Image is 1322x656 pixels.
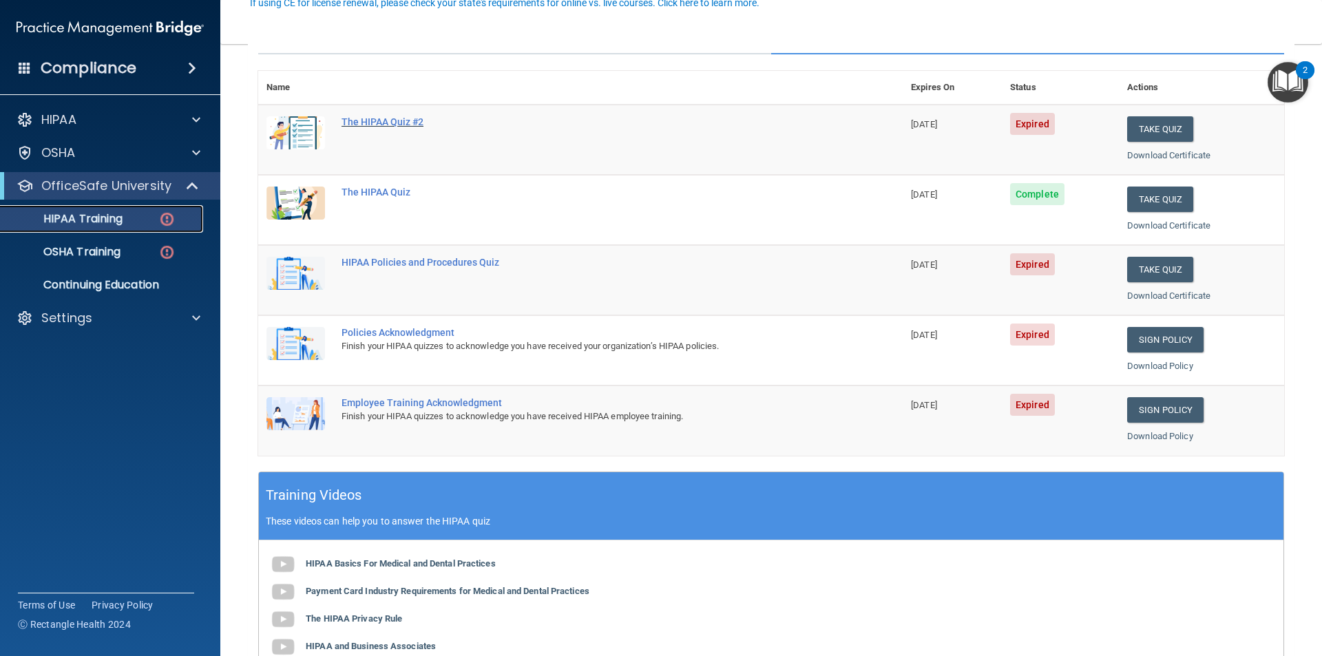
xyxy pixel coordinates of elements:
[1127,187,1193,212] button: Take Quiz
[17,14,204,42] img: PMB logo
[41,310,92,326] p: Settings
[342,327,834,338] div: Policies Acknowledgment
[1127,397,1204,423] a: Sign Policy
[1127,116,1193,142] button: Take Quiz
[306,641,436,651] b: HIPAA and Business Associates
[9,245,120,259] p: OSHA Training
[158,244,176,261] img: danger-circle.6113f641.png
[1010,183,1064,205] span: Complete
[911,189,937,200] span: [DATE]
[903,71,1002,105] th: Expires On
[9,278,197,292] p: Continuing Education
[17,112,200,128] a: HIPAA
[266,483,362,507] h5: Training Videos
[269,606,297,633] img: gray_youtube_icon.38fcd6cc.png
[306,613,402,624] b: The HIPAA Privacy Rule
[342,397,834,408] div: Employee Training Acknowledgment
[1268,62,1308,103] button: Open Resource Center, 2 new notifications
[92,598,154,612] a: Privacy Policy
[911,119,937,129] span: [DATE]
[342,116,834,127] div: The HIPAA Quiz #2
[1010,113,1055,135] span: Expired
[342,338,834,355] div: Finish your HIPAA quizzes to acknowledge you have received your organization’s HIPAA policies.
[1010,394,1055,416] span: Expired
[911,400,937,410] span: [DATE]
[1127,290,1210,301] a: Download Certificate
[269,578,297,606] img: gray_youtube_icon.38fcd6cc.png
[1127,220,1210,231] a: Download Certificate
[1303,70,1308,88] div: 2
[41,112,76,128] p: HIPAA
[41,178,171,194] p: OfficeSafe University
[17,310,200,326] a: Settings
[158,211,176,228] img: danger-circle.6113f641.png
[342,408,834,425] div: Finish your HIPAA quizzes to acknowledge you have received HIPAA employee training.
[1002,71,1119,105] th: Status
[258,71,333,105] th: Name
[17,178,200,194] a: OfficeSafe University
[1127,327,1204,352] a: Sign Policy
[1127,361,1193,371] a: Download Policy
[1127,257,1193,282] button: Take Quiz
[266,516,1277,527] p: These videos can help you to answer the HIPAA quiz
[9,212,123,226] p: HIPAA Training
[18,617,131,631] span: Ⓒ Rectangle Health 2024
[1010,253,1055,275] span: Expired
[911,330,937,340] span: [DATE]
[342,187,834,198] div: The HIPAA Quiz
[17,145,200,161] a: OSHA
[306,558,496,569] b: HIPAA Basics For Medical and Dental Practices
[306,586,589,596] b: Payment Card Industry Requirements for Medical and Dental Practices
[41,59,136,78] h4: Compliance
[342,257,834,268] div: HIPAA Policies and Procedures Quiz
[1127,150,1210,160] a: Download Certificate
[1119,71,1284,105] th: Actions
[911,260,937,270] span: [DATE]
[41,145,76,161] p: OSHA
[18,598,75,612] a: Terms of Use
[269,551,297,578] img: gray_youtube_icon.38fcd6cc.png
[1010,324,1055,346] span: Expired
[1127,431,1193,441] a: Download Policy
